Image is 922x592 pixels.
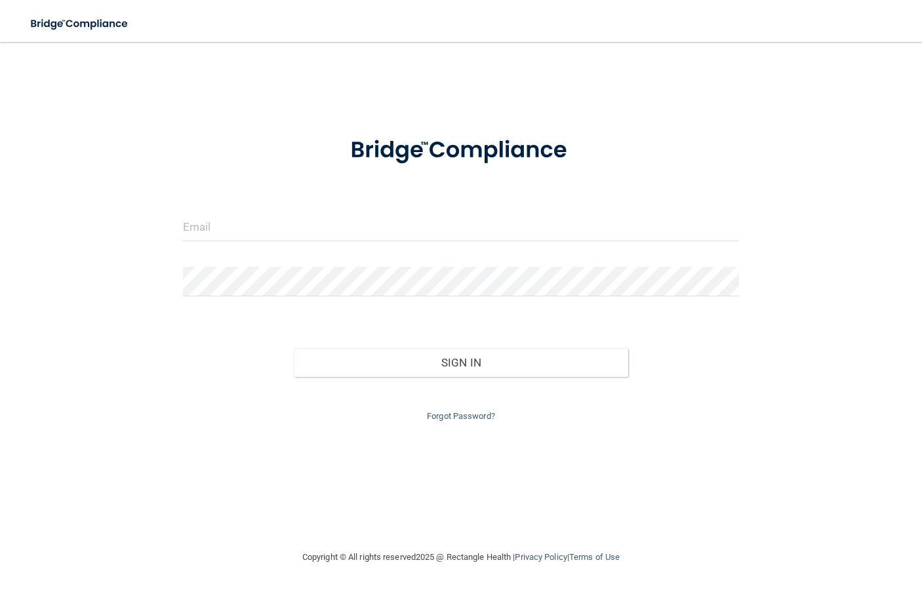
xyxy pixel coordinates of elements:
[294,348,628,377] button: Sign In
[695,499,906,551] iframe: Drift Widget Chat Controller
[427,411,495,421] a: Forgot Password?
[515,552,567,562] a: Privacy Policy
[20,10,140,37] img: bridge_compliance_login_screen.278c3ca4.svg
[569,552,620,562] a: Terms of Use
[183,212,740,241] input: Email
[327,121,595,180] img: bridge_compliance_login_screen.278c3ca4.svg
[222,536,700,578] div: Copyright © All rights reserved 2025 @ Rectangle Health | |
